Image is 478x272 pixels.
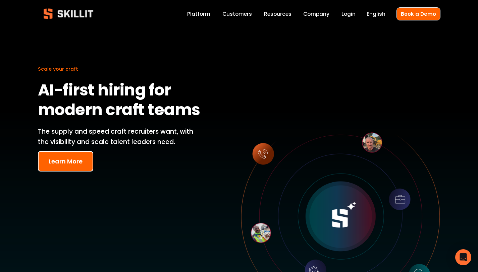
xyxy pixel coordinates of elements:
[367,10,385,18] span: English
[264,10,291,18] span: Resources
[264,9,291,18] a: folder dropdown
[38,4,99,24] img: Skillit
[38,79,200,121] strong: AI-first hiring for modern craft teams
[38,151,93,172] button: Learn More
[341,9,356,18] a: Login
[303,9,329,18] a: Company
[367,9,385,18] div: language picker
[187,9,210,18] a: Platform
[396,7,440,20] a: Book a Demo
[222,9,252,18] a: Customers
[38,66,78,72] span: Scale your craft
[38,127,204,147] p: The supply and speed craft recruiters want, with the visibility and scale talent leaders need.
[455,249,471,265] div: Open Intercom Messenger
